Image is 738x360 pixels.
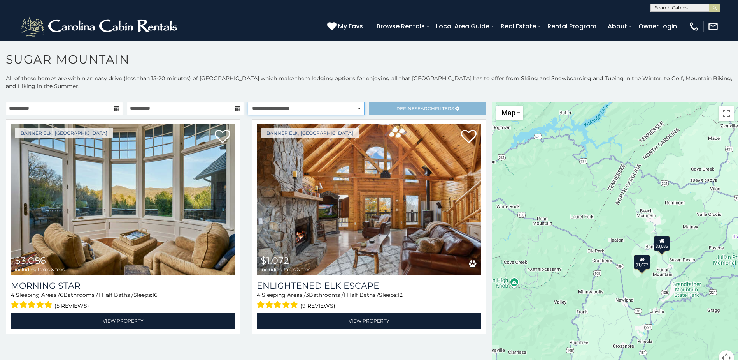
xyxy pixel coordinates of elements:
span: 12 [398,291,403,298]
span: including taxes & fees [15,267,65,272]
a: Enlightened Elk Escape [257,281,481,291]
a: Add to favorites [461,129,477,145]
a: My Favs [327,21,365,32]
span: $3,086 [15,255,46,266]
span: (5 reviews) [54,301,89,311]
span: My Favs [338,21,363,31]
a: Rental Program [543,19,600,33]
span: 1 Half Baths / [98,291,133,298]
a: View Property [11,313,235,329]
a: Morning Star [11,281,235,291]
span: 1 Half Baths / [344,291,379,298]
span: 6 [60,291,63,298]
a: Banner Elk, [GEOGRAPHIC_DATA] [261,128,359,138]
a: RefineSearchFilters [369,102,486,115]
span: Map [501,109,515,117]
a: Local Area Guide [432,19,493,33]
span: 16 [152,291,158,298]
div: $1,072 [634,255,650,270]
span: $1,072 [261,255,289,266]
a: View Property [257,313,481,329]
span: 4 [257,291,260,298]
div: Sleeping Areas / Bathrooms / Sleeps: [257,291,481,311]
img: mail-regular-white.png [708,21,719,32]
span: including taxes & fees [261,267,310,272]
img: Enlightened Elk Escape [257,124,481,275]
span: Search [415,106,435,111]
a: Browse Rentals [373,19,429,33]
a: Enlightened Elk Escape $1,072 including taxes & fees [257,124,481,275]
a: Owner Login [635,19,681,33]
a: Banner Elk, [GEOGRAPHIC_DATA] [15,128,113,138]
span: Refine Filters [396,106,454,111]
a: Morning Star $3,086 including taxes & fees [11,124,235,275]
span: 4 [11,291,14,298]
a: About [604,19,631,33]
span: (9 reviews) [300,301,335,311]
div: $3,086 [654,236,670,251]
div: Sleeping Areas / Bathrooms / Sleeps: [11,291,235,311]
img: White-1-2.png [19,15,181,38]
img: Morning Star [11,124,235,275]
span: 3 [306,291,309,298]
button: Change map style [496,106,523,120]
button: Toggle fullscreen view [719,106,734,121]
img: phone-regular-white.png [689,21,699,32]
a: Real Estate [497,19,540,33]
a: Add to favorites [215,129,230,145]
